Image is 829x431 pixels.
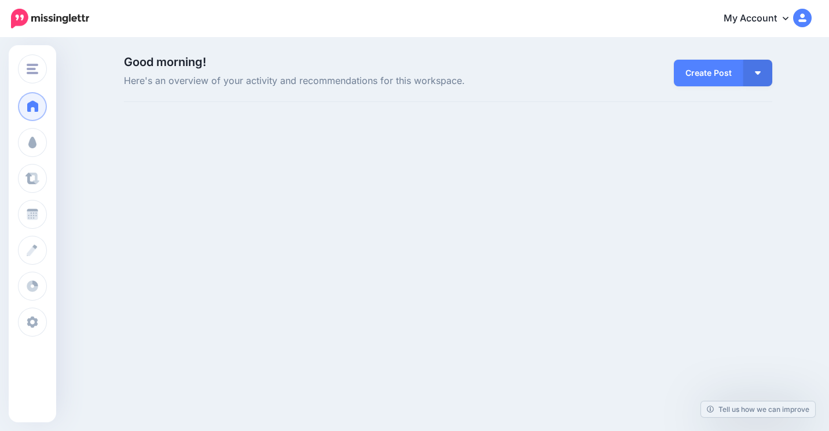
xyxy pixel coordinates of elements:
img: arrow-down-white.png [755,71,761,75]
a: Tell us how we can improve [701,401,815,417]
a: My Account [712,5,812,33]
a: Create Post [674,60,743,86]
span: Good morning! [124,55,206,69]
span: Here's an overview of your activity and recommendations for this workspace. [124,74,551,89]
img: Missinglettr [11,9,89,28]
img: menu.png [27,64,38,74]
